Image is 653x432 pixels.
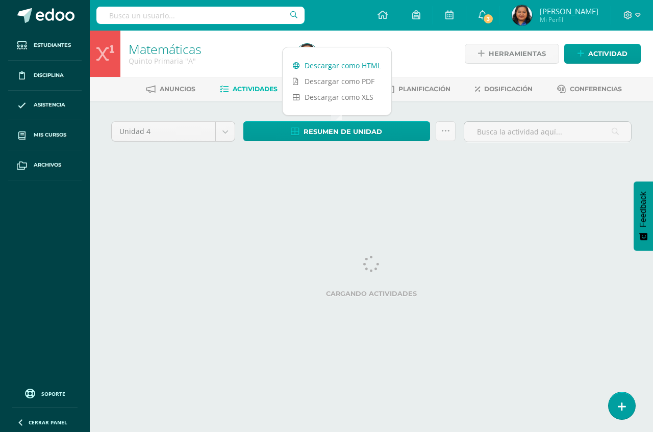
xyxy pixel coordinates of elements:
[34,161,61,169] span: Archivos
[34,131,66,139] span: Mis cursos
[540,6,598,16] span: [PERSON_NAME]
[634,181,653,251] button: Feedback - Mostrar encuesta
[8,120,82,150] a: Mis cursos
[146,81,195,97] a: Anuncios
[12,386,78,400] a: Soporte
[243,121,430,141] a: Resumen de unidad
[484,85,533,93] span: Dosificación
[475,81,533,97] a: Dosificación
[8,31,82,61] a: Estudiantes
[465,44,559,64] a: Herramientas
[283,73,391,89] a: Descargar como PDF
[570,85,622,93] span: Conferencias
[489,44,546,63] span: Herramientas
[283,89,391,105] a: Descargar como XLS
[588,44,627,63] span: Actividad
[220,81,278,97] a: Actividades
[398,85,450,93] span: Planificación
[129,40,202,58] a: Matemáticas
[41,390,65,397] span: Soporte
[111,290,632,298] label: Cargando actividades
[34,101,65,109] span: Asistencia
[512,5,532,25] img: 95ff7255e5efb9ef498d2607293e1cff.png
[388,81,450,97] a: Planificación
[34,71,64,79] span: Disciplina
[639,192,648,227] span: Feedback
[119,122,208,141] span: Unidad 4
[304,122,382,141] span: Resumen de unidad
[283,58,391,73] a: Descargar como HTML
[564,44,641,64] a: Actividad
[540,15,598,24] span: Mi Perfil
[464,122,631,142] input: Busca la actividad aquí...
[129,56,285,66] div: Quinto Primaria 'A'
[297,44,317,64] img: 95ff7255e5efb9ef498d2607293e1cff.png
[8,91,82,121] a: Asistencia
[112,122,235,141] a: Unidad 4
[8,61,82,91] a: Disciplina
[160,85,195,93] span: Anuncios
[233,85,278,93] span: Actividades
[29,419,67,426] span: Cerrar panel
[96,7,305,24] input: Busca un usuario...
[483,13,494,24] span: 3
[129,42,285,56] h1: Matemáticas
[557,81,622,97] a: Conferencias
[34,41,71,49] span: Estudiantes
[8,150,82,180] a: Archivos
